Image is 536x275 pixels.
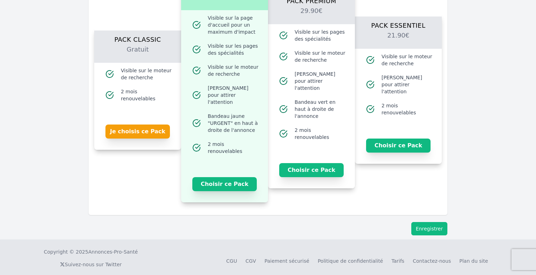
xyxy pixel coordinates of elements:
[279,163,344,177] button: Choisir ce Pack
[264,258,309,264] a: Paiement sécurisé
[246,258,256,264] a: CGV
[295,28,346,42] span: Visible sur les pages des spécialités
[105,125,170,139] button: Je choisis ce Pack
[60,262,122,267] a: Suivez-nous sur Twitter
[192,177,257,191] button: Choisir ce Pack
[88,248,138,255] a: Annonces-Pro-Santé
[459,258,488,264] a: Plan du site
[121,67,173,81] span: Visible sur le moteur de recherche
[44,248,138,255] div: Copyright © 2025
[103,45,173,63] h2: Gratuit
[382,102,433,116] span: 2 mois renouvelables
[208,42,260,56] span: Visible sur les pages des spécialités
[121,88,173,102] span: 2 mois renouvelables
[382,74,433,95] span: [PERSON_NAME] pour attirer l'attention
[413,258,451,264] a: Contactez-nous
[411,222,447,235] button: Enregistrer
[276,6,346,24] h2: 29.90€
[363,31,433,49] h2: 21.90€
[226,258,237,264] a: CGU
[295,127,346,141] span: 2 mois renouvelables
[391,258,404,264] a: Tarifs
[366,139,431,153] button: Choisir ce Pack
[382,53,433,67] span: Visible sur le moteur de recherche
[295,71,346,92] span: [PERSON_NAME] pour attirer l'attention
[295,49,346,63] span: Visible sur le moteur de recherche
[208,141,260,155] span: 2 mois renouvelables
[363,16,433,31] h1: Pack Essentiel
[208,85,260,106] span: [PERSON_NAME] pour attirer l'attention
[208,113,260,134] span: Bandeau jaune "URGENT" en haut à droite de l'annonce
[208,14,260,35] span: Visible sur la page d'accueil pour un maximum d'impact
[103,31,173,45] h1: Pack Classic
[208,63,260,78] span: Visible sur le moteur de recherche
[295,99,346,120] span: Bandeau vert en haut à droite de l'annonce
[318,258,383,264] a: Politique de confidentialité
